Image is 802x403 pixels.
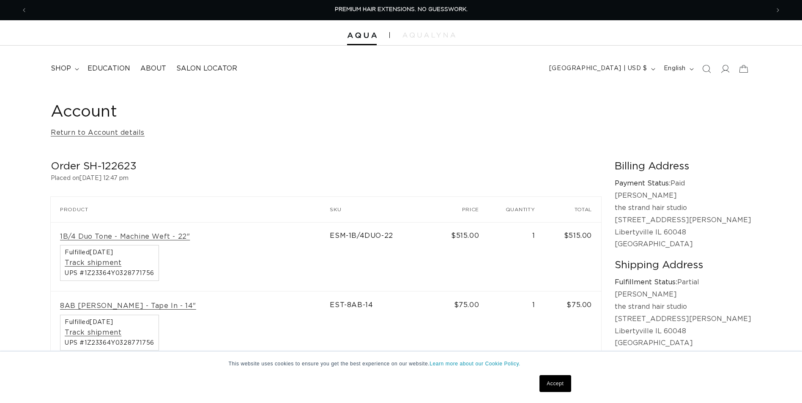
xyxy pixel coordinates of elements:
p: This website uses cookies to ensure you get the best experience on our website. [229,360,574,368]
a: Track shipment [65,328,121,337]
span: Education [88,64,130,73]
a: About [135,59,171,78]
time: [DATE] [90,250,113,256]
a: Track shipment [65,259,121,267]
time: [DATE] 12:47 pm [79,175,129,181]
span: Salon Locator [176,64,237,73]
td: $515.00 [544,222,601,291]
p: [PERSON_NAME] the strand hair studio [STREET_ADDRESS][PERSON_NAME] Libertyville IL 60048 [GEOGRAP... [615,289,751,349]
img: aqualyna.com [402,33,455,38]
a: Return to Account details [51,127,145,139]
span: $75.00 [454,302,479,308]
h1: Account [51,102,751,123]
td: ESM-1B/4DUO-22 [330,222,434,291]
span: English [664,64,686,73]
summary: shop [46,59,82,78]
th: SKU [330,197,434,222]
button: Previous announcement [15,2,33,18]
th: Quantity [488,197,544,222]
button: [GEOGRAPHIC_DATA] | USD $ [544,61,659,77]
p: Partial [615,276,751,289]
strong: Payment Status: [615,180,671,187]
a: Education [82,59,135,78]
p: Paid [615,177,751,190]
span: [GEOGRAPHIC_DATA] | USD $ [549,64,647,73]
td: EST-8AB-14 [330,291,434,361]
strong: Fulfillment Status: [615,279,677,286]
button: English [659,61,697,77]
p: Placed on [51,173,601,184]
span: Fulfilled [65,319,154,325]
h2: Billing Address [615,160,751,173]
td: $75.00 [544,291,601,361]
time: [DATE] [90,319,113,325]
h2: Shipping Address [615,259,751,272]
a: Learn more about our Cookie Policy. [430,361,520,367]
a: 8AB [PERSON_NAME] - Tape In - 14" [60,302,196,310]
a: 1B/4 Duo Tone - Machine Weft - 22" [60,232,190,241]
th: Product [51,197,330,222]
p: [PERSON_NAME] the strand hair studio [STREET_ADDRESS][PERSON_NAME] Libertyville IL 60048 [GEOGRAP... [615,190,751,251]
span: $515.00 [451,232,479,239]
span: UPS #1Z23364Y0328771756 [65,270,154,276]
img: Aqua Hair Extensions [347,33,377,38]
th: Total [544,197,601,222]
a: Salon Locator [171,59,242,78]
span: Fulfilled [65,250,154,256]
summary: Search [697,60,716,78]
td: 1 [488,222,544,291]
a: Accept [539,375,571,392]
td: 1 [488,291,544,361]
span: shop [51,64,71,73]
button: Next announcement [769,2,787,18]
th: Price [435,197,488,222]
span: UPS #1Z23364Y0328771756 [65,340,154,346]
h2: Order SH-122623 [51,160,601,173]
span: PREMIUM HAIR EXTENSIONS. NO GUESSWORK. [335,7,468,12]
span: About [140,64,166,73]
